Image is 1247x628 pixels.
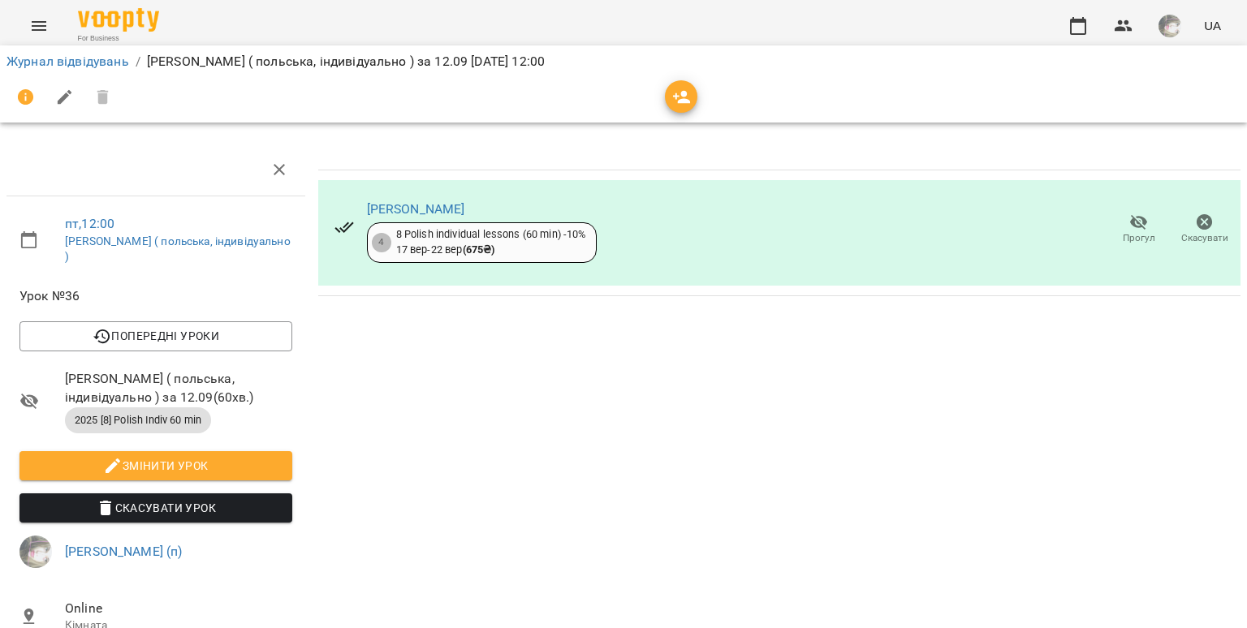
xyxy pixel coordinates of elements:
[1171,207,1237,252] button: Скасувати
[78,33,159,44] span: For Business
[6,52,1241,71] nav: breadcrumb
[372,233,391,252] div: 4
[32,326,279,346] span: Попередні уроки
[6,54,129,69] a: Журнал відвідувань
[1197,11,1228,41] button: UA
[19,6,58,45] button: Menu
[1123,231,1155,245] span: Прогул
[367,201,465,217] a: [PERSON_NAME]
[32,456,279,475] span: Змінити урок
[65,369,292,407] span: [PERSON_NAME] ( польська, індивідуально ) за 12.09 ( 60 хв. )
[396,227,586,257] div: 8 Polish individual lessons (60 min) -10% 17 вер - 22 вер
[19,451,292,480] button: Змінити урок
[1204,17,1221,34] span: UA
[19,321,292,351] button: Попередні уроки
[19,286,292,306] span: Урок №36
[32,498,279,518] span: Скасувати Урок
[19,493,292,523] button: Скасувати Урок
[136,52,140,71] li: /
[78,8,159,32] img: Voopty Logo
[147,52,545,71] p: [PERSON_NAME] ( польська, індивідуально ) за 12.09 [DATE] 12:00
[65,234,291,264] a: [PERSON_NAME] ( польська, індивідуально )
[65,544,183,559] a: [PERSON_NAME] (п)
[1181,231,1228,245] span: Скасувати
[19,536,52,568] img: e3906ac1da6b2fc8356eee26edbd6dfe.jpg
[1159,15,1181,37] img: e3906ac1da6b2fc8356eee26edbd6dfe.jpg
[463,243,495,256] b: ( 675 ₴ )
[1106,207,1171,252] button: Прогул
[65,599,292,618] span: Online
[65,216,114,231] a: пт , 12:00
[65,413,211,428] span: 2025 [8] Polish Indiv 60 min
